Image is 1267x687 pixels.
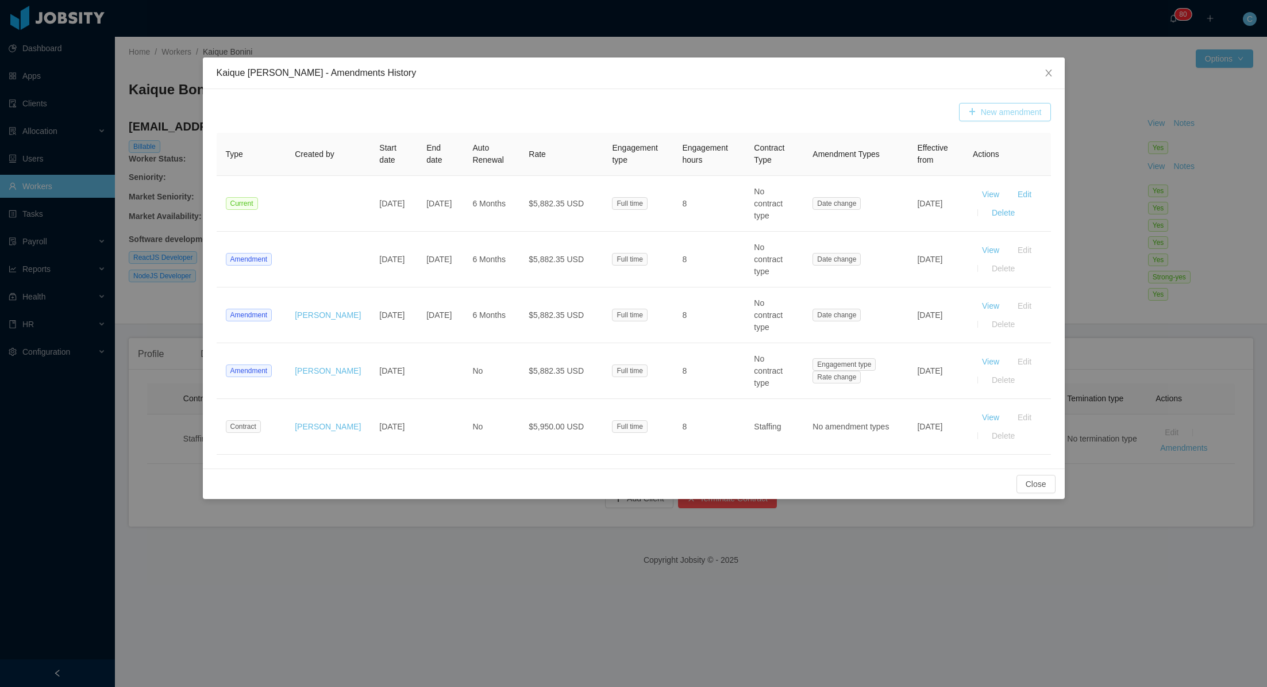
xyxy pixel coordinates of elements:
span: Date change [812,253,861,266]
td: [DATE] [908,343,964,399]
span: Staffing [754,422,781,431]
span: Engagement type [812,358,876,371]
span: No contract type [754,354,783,387]
span: $5,882.35 USD [529,310,584,320]
td: [DATE] [908,287,964,343]
td: [DATE] [908,232,964,287]
button: Edit [1008,241,1041,259]
span: Effective from [917,143,948,164]
span: Engagement hours [682,143,727,164]
span: Rate [529,149,546,159]
span: 8 [682,366,687,375]
td: [DATE] [417,176,463,232]
span: Engagement type [612,143,657,164]
span: 8 [682,199,687,208]
span: Current [226,197,258,210]
span: Full time [612,420,647,433]
span: Amendment Types [812,149,879,159]
a: [PERSON_NAME] [295,366,361,375]
span: Full time [612,253,647,266]
i: icon: close [1044,68,1053,78]
span: Amendment [226,364,272,377]
span: Contract [226,420,261,433]
button: Close [1033,57,1065,90]
td: [DATE] [417,287,463,343]
td: [DATE] [908,399,964,455]
span: No contract type [754,243,783,276]
span: Auto Renewal [472,143,503,164]
span: No amendment types [812,422,889,431]
td: No [463,343,519,399]
td: [DATE] [370,287,417,343]
button: View [973,241,1008,259]
td: No [463,399,519,455]
a: [PERSON_NAME] [295,310,361,320]
span: $5,882.35 USD [529,255,584,264]
span: Full time [612,197,647,210]
span: Actions [973,149,999,159]
span: Start date [379,143,396,164]
span: No contract type [754,298,783,332]
button: View [973,297,1008,315]
span: Full time [612,309,647,321]
button: Close [1016,475,1056,493]
span: End date [426,143,442,164]
button: View [973,408,1008,427]
span: Date change [812,309,861,321]
a: [PERSON_NAME] [295,422,361,431]
span: $5,950.00 USD [529,422,584,431]
span: $5,882.35 USD [529,199,584,208]
td: [DATE] [370,232,417,287]
span: Amendment [226,309,272,321]
span: Amendment [226,253,272,266]
td: [DATE] [908,176,964,232]
td: [DATE] [370,176,417,232]
span: Contract Type [754,143,784,164]
span: 8 [682,255,687,264]
td: [DATE] [417,232,463,287]
td: 6 Months [463,176,519,232]
span: No contract type [754,187,783,220]
button: Edit [1008,408,1041,427]
span: Rate change [812,371,861,383]
button: View [973,352,1008,371]
span: 8 [682,310,687,320]
td: 6 Months [463,287,519,343]
button: Edit [1008,297,1041,315]
td: [DATE] [370,343,417,399]
button: Edit [1008,185,1041,204]
span: $5,882.35 USD [529,366,584,375]
span: Created by [295,149,334,159]
div: Kaique [PERSON_NAME] - Amendments History [217,67,1051,79]
span: 8 [682,422,687,431]
button: Delete [983,204,1024,222]
button: Edit [1008,352,1041,371]
span: Date change [812,197,861,210]
span: Type [226,149,243,159]
td: 6 Months [463,232,519,287]
td: [DATE] [370,399,417,455]
span: Full time [612,364,647,377]
button: icon: plusNew amendment [959,103,1051,121]
button: View [973,185,1008,204]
